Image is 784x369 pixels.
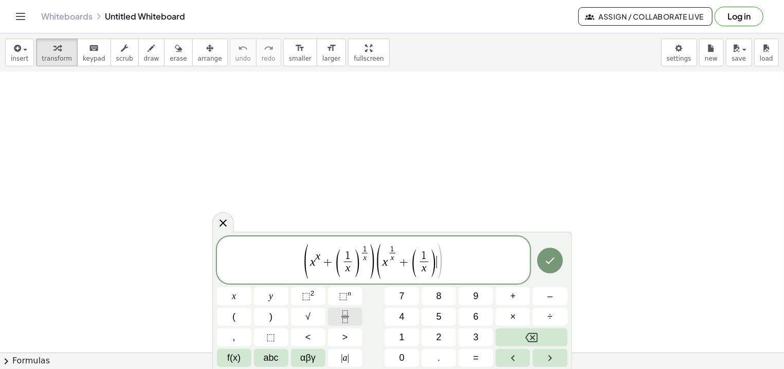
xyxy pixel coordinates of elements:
[473,330,479,344] span: 3
[422,328,456,346] button: 2
[311,289,315,297] sup: 2
[496,287,530,305] button: Plus
[353,248,361,279] span: )
[715,7,763,26] button: Log in
[42,55,72,62] span: transform
[192,39,228,66] button: arrange
[473,351,479,365] span: =
[348,39,389,66] button: fullscreen
[348,353,350,363] span: |
[510,310,516,324] span: ×
[422,349,456,367] button: .
[291,308,325,326] button: Square root
[116,55,133,62] span: scrub
[473,289,479,303] span: 9
[754,39,779,66] button: load
[385,349,419,367] button: 0
[328,328,362,346] button: Greater than
[235,55,251,62] span: undo
[322,55,340,62] span: larger
[399,330,405,344] span: 1
[328,287,362,305] button: Superscript
[291,287,325,305] button: Squared
[328,308,362,326] button: Fraction
[217,328,251,346] button: ,
[705,55,718,62] span: new
[345,262,351,274] var: x
[111,39,139,66] button: scrub
[264,42,274,54] i: redo
[510,289,516,303] span: +
[422,250,427,262] span: 1
[232,310,235,324] span: (
[369,242,376,280] span: )
[310,255,316,268] var: x
[548,289,553,303] span: –
[496,349,530,367] button: Left arrow
[341,353,343,363] span: |
[390,245,394,253] span: 1
[254,308,288,326] button: )
[303,242,311,280] span: (
[291,349,325,367] button: Greek alphabet
[283,39,317,66] button: format_sizesmaller
[254,349,288,367] button: Alphabet
[232,289,236,303] span: x
[399,351,405,365] span: 0
[422,287,456,305] button: 8
[262,55,276,62] span: redo
[459,308,493,326] button: 6
[399,310,405,324] span: 4
[335,248,342,279] span: (
[354,55,384,62] span: fullscreen
[289,55,312,62] span: smaller
[264,351,279,365] span: abc
[89,42,99,54] i: keyboard
[348,289,351,297] sup: n
[227,351,241,365] span: f(x)
[5,39,34,66] button: insert
[537,248,563,273] button: Done
[41,11,93,22] a: Whiteboards
[267,330,276,344] span: ⬚
[399,289,405,303] span: 7
[397,256,412,268] span: +
[459,349,493,367] button: Equals
[726,39,752,66] button: save
[317,39,346,66] button: format_sizelarger
[77,39,111,66] button: keyboardkeypad
[233,330,235,344] span: ,
[269,310,272,324] span: )
[760,55,773,62] span: load
[699,39,724,66] button: new
[436,242,444,280] span: )
[170,55,187,62] span: erase
[375,242,383,280] span: (
[291,328,325,346] button: Less than
[305,330,311,344] span: <
[83,55,105,62] span: keypad
[305,310,311,324] span: √
[316,250,321,262] var: x
[496,328,567,346] button: Backspace
[164,39,192,66] button: erase
[436,289,442,303] span: 8
[341,351,349,365] span: a
[363,253,367,262] var: x
[198,55,222,62] span: arrange
[578,7,713,26] button: Assign / Collaborate Live
[295,42,305,54] i: format_size
[533,308,567,326] button: Divide
[382,255,388,268] var: x
[269,289,273,303] span: y
[587,12,704,21] span: Assign / Collaborate Live
[254,328,288,346] button: Placeholder
[496,308,530,326] button: Times
[473,310,479,324] span: 6
[548,310,553,324] span: ÷
[391,253,394,262] var: x
[328,349,362,367] button: Absolute value
[459,287,493,305] button: 9
[217,287,251,305] button: x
